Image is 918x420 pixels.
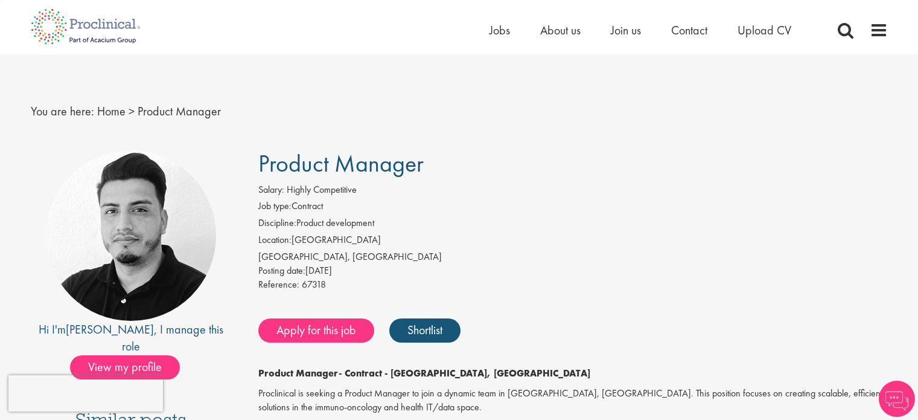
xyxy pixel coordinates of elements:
span: > [129,103,135,119]
span: Product Manager [138,103,221,119]
img: Chatbot [879,381,915,417]
span: Posting date: [258,264,305,277]
label: Discipline: [258,216,296,230]
li: [GEOGRAPHIC_DATA] [258,233,888,250]
label: Job type: [258,199,292,213]
strong: Product Manager [258,367,339,380]
a: breadcrumb link [97,103,126,119]
span: 67318 [302,278,326,291]
img: imeage of recruiter Anderson Maldonado [46,150,216,321]
div: [DATE] [258,264,888,278]
a: Shortlist [389,318,461,343]
label: Location: [258,233,292,247]
span: Highly Competitive [287,183,357,196]
label: Reference: [258,278,299,292]
strong: - Contract - [GEOGRAPHIC_DATA], [GEOGRAPHIC_DATA] [339,367,590,380]
a: Jobs [489,22,510,38]
li: Product development [258,216,888,233]
span: Product Manager [258,148,424,179]
a: About us [540,22,581,38]
li: Contract [258,199,888,216]
span: You are here: [31,103,94,119]
div: [GEOGRAPHIC_DATA], [GEOGRAPHIC_DATA] [258,250,888,264]
a: Upload CV [738,22,791,38]
iframe: reCAPTCHA [8,375,163,412]
p: Proclinical is seeking a Product Manager to join a dynamic team in [GEOGRAPHIC_DATA], [GEOGRAPHIC... [258,387,888,415]
div: Hi I'm , I manage this role [31,321,232,355]
a: Join us [611,22,641,38]
label: Salary: [258,183,284,197]
a: [PERSON_NAME] [66,321,154,337]
span: View my profile [70,355,180,380]
a: Apply for this job [258,318,374,343]
a: View my profile [70,358,192,373]
a: Contact [671,22,707,38]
